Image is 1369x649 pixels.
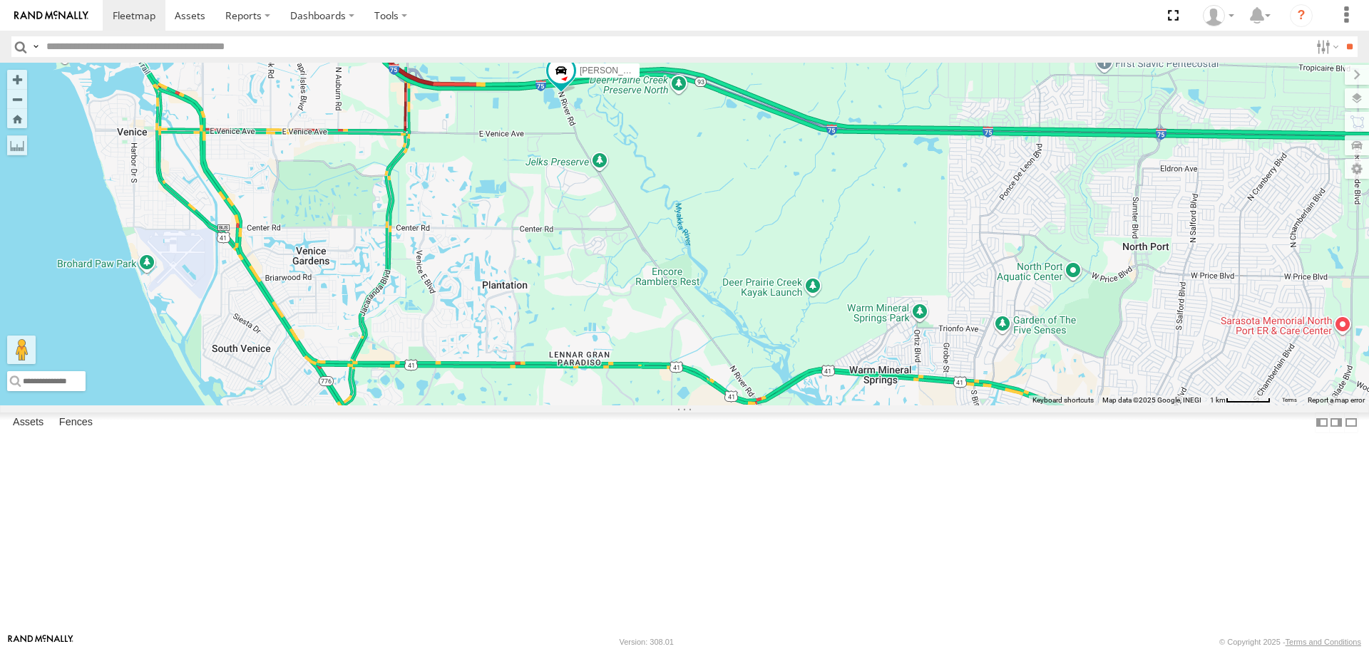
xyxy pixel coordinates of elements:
[1282,397,1297,403] a: Terms (opens in new tab)
[7,109,27,128] button: Zoom Home
[1286,638,1361,646] a: Terms and Conditions
[52,413,100,433] label: Fences
[6,413,51,433] label: Assets
[1308,396,1365,404] a: Report a map error
[8,635,73,649] a: Visit our Website
[1329,412,1343,433] label: Dock Summary Table to the Right
[7,70,27,89] button: Zoom in
[1344,412,1358,433] label: Hide Summary Table
[1345,159,1369,179] label: Map Settings
[30,36,41,57] label: Search Query
[1198,5,1239,26] div: Jerry Dewberry
[14,11,88,21] img: rand-logo.svg
[620,638,674,646] div: Version: 308.01
[1102,396,1201,404] span: Map data ©2025 Google, INEGI
[7,135,27,155] label: Measure
[7,336,36,364] button: Drag Pegman onto the map to open Street View
[1311,36,1341,57] label: Search Filter Options
[580,66,650,76] span: [PERSON_NAME]
[1219,638,1361,646] div: © Copyright 2025 -
[1315,412,1329,433] label: Dock Summary Table to the Left
[1290,4,1313,27] i: ?
[1210,396,1226,404] span: 1 km
[1206,395,1275,405] button: Map Scale: 1 km per 59 pixels
[1032,395,1094,405] button: Keyboard shortcuts
[7,89,27,109] button: Zoom out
